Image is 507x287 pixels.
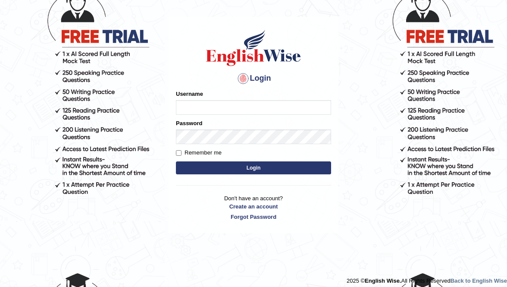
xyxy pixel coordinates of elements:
[347,272,507,285] div: 2025 © All Rights Reserved
[176,213,331,221] a: Forgot Password
[176,72,331,85] h4: Login
[176,161,331,174] button: Login
[176,90,203,98] label: Username
[204,28,303,67] img: Logo of English Wise sign in for intelligent practice with AI
[176,194,331,221] p: Don't have an account?
[176,119,202,127] label: Password
[176,148,222,157] label: Remember me
[176,202,331,211] a: Create an account
[365,278,401,284] strong: English Wise.
[451,278,507,284] a: Back to English Wise
[176,150,182,156] input: Remember me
